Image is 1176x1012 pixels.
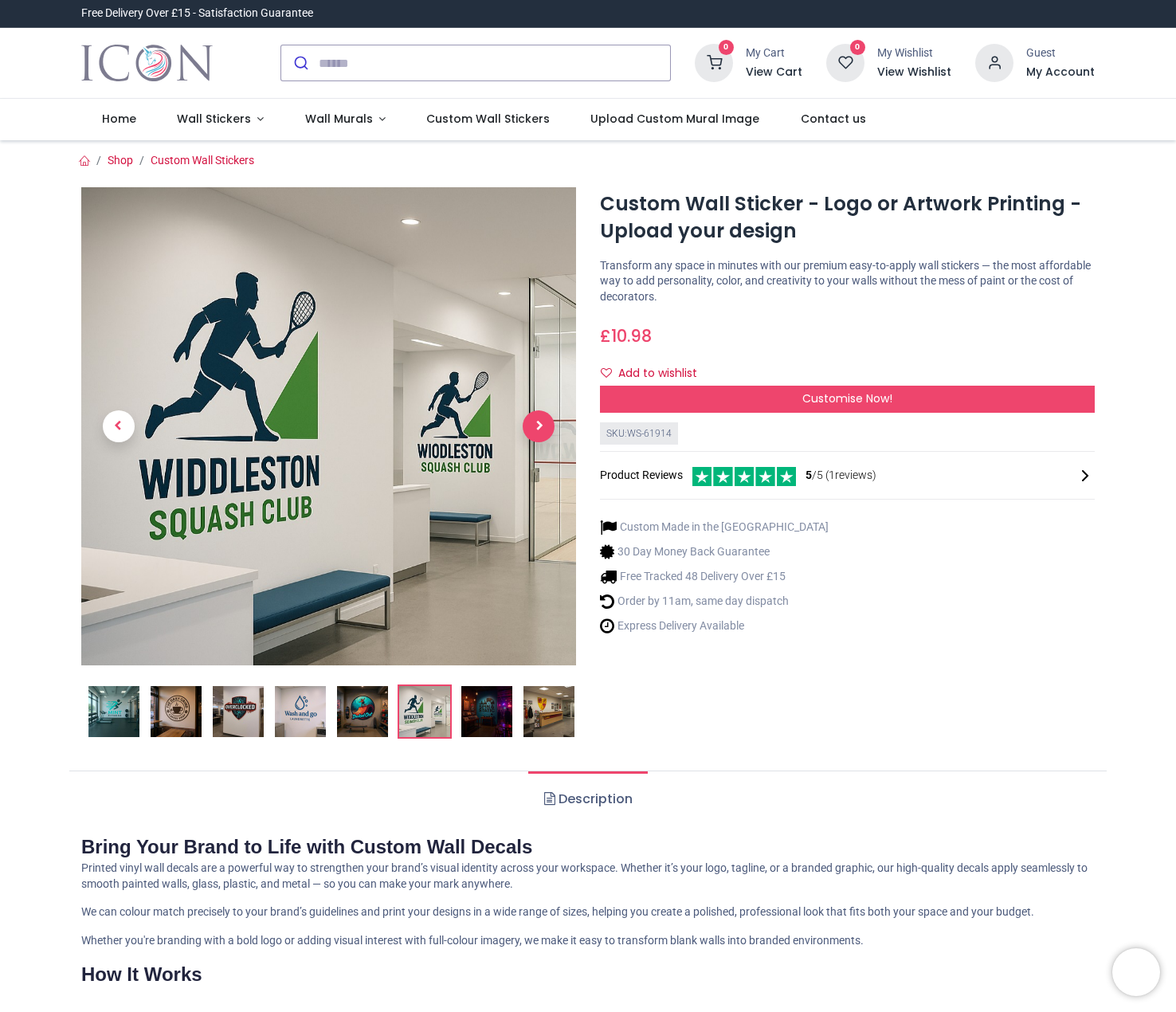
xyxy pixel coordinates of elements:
[151,154,254,167] a: Custom Wall Stickers
[600,465,1095,486] div: Product Reviews
[719,40,734,55] sup: 0
[305,111,373,127] span: Wall Murals
[156,99,284,140] a: Wall Stickers
[81,6,313,22] div: Free Delivery Over £15 - Satisfaction Guarantee
[102,111,136,127] span: Home
[528,771,647,827] a: Description
[81,963,202,985] strong: How It Works
[337,686,388,737] img: Custom Wall Sticker - Logo or Artwork Printing - Upload your design
[600,360,711,387] button: Add to wishlistAdd to wishlist
[806,469,812,481] span: 5
[399,686,450,737] img: Custom Wall Sticker - Logo or Artwork Printing - Upload your design
[103,410,135,442] span: Previous
[600,593,829,610] li: Order by 11am, same day dispatch
[802,390,892,406] span: Customise Now!
[108,154,133,167] a: Shop
[81,187,576,665] img: Custom Wall Sticker - Logo or Artwork Printing - Upload your design
[746,45,802,61] div: My Cart
[695,56,733,69] a: 0
[877,45,951,61] div: My Wishlist
[611,324,652,347] span: 10.98
[826,56,864,69] a: 0
[600,190,1095,245] h1: Custom Wall Sticker - Logo or Artwork Printing - Upload your design
[88,686,139,737] img: Custom Wall Sticker - Logo or Artwork Printing - Upload your design
[801,111,866,127] span: Contact us
[81,933,1095,949] p: Whether you're branding with a bold logo or adding visual interest with full-colour imagery, we m...
[426,111,550,127] span: Custom Wall Stickers
[81,904,1095,920] p: We can colour match precisely to your brand’s guidelines and print your designs in a wide range o...
[601,367,612,379] i: Add to wishlist
[746,65,802,80] a: View Cart
[590,111,759,127] span: Upload Custom Mural Image
[850,40,865,55] sup: 0
[502,259,576,594] a: Next
[600,324,652,347] span: £
[461,686,512,737] img: Custom Wall Sticker - Logo or Artwork Printing - Upload your design
[806,468,876,484] span: /5 ( 1 reviews)
[1026,45,1095,61] div: Guest
[151,686,202,737] img: Custom Wall Sticker - Logo or Artwork Printing - Upload your design
[81,836,532,857] strong: Bring Your Brand to Life with Custom Wall Decals
[284,99,406,140] a: Wall Murals
[81,861,1095,892] p: Printed vinyl wall decals are a powerful way to strengthen your brand’s visual identity across yo...
[600,422,678,445] div: SKU: WS-61914
[81,259,155,594] a: Previous
[600,543,829,560] li: 30 Day Money Back Guarantee
[600,618,829,634] li: Express Delivery Available
[275,686,326,737] img: Custom Wall Sticker - Logo or Artwork Printing - Upload your design
[281,45,319,80] button: Submit
[177,111,251,127] span: Wall Stickers
[81,41,213,85] a: Logo of Icon Wall Stickers
[600,519,829,535] li: Custom Made in the [GEOGRAPHIC_DATA]
[1026,65,1095,80] a: My Account
[523,686,574,737] img: Custom Wall Sticker - Logo or Artwork Printing - Upload your design
[760,6,1095,22] iframe: Customer reviews powered by Trustpilot
[600,568,829,585] li: Free Tracked 48 Delivery Over £15
[600,258,1095,305] p: Transform any space in minutes with our premium easy-to-apply wall stickers — the most affordable...
[213,686,264,737] img: Custom Wall Sticker - Logo or Artwork Printing - Upload your design
[1112,948,1160,996] iframe: Brevo live chat
[877,65,951,80] a: View Wishlist
[523,410,555,442] span: Next
[81,41,213,85] img: Icon Wall Stickers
